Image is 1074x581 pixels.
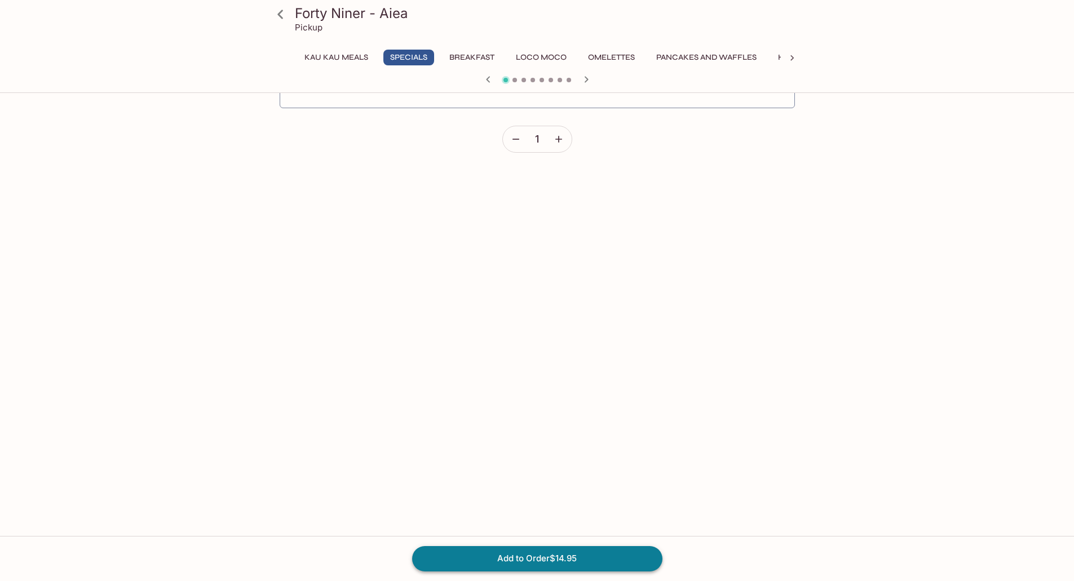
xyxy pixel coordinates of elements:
button: Pancakes and Waffles [650,50,763,65]
button: Specials [383,50,434,65]
h3: Forty Niner - Aiea [295,5,799,22]
span: 1 [535,133,539,145]
button: Hawaiian Style French Toast [772,50,911,65]
button: Loco Moco [510,50,573,65]
button: Kau Kau Meals [298,50,374,65]
button: Breakfast [443,50,501,65]
button: Omelettes [582,50,641,65]
button: Add to Order$14.95 [412,546,662,571]
p: Pickup [295,22,322,33]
